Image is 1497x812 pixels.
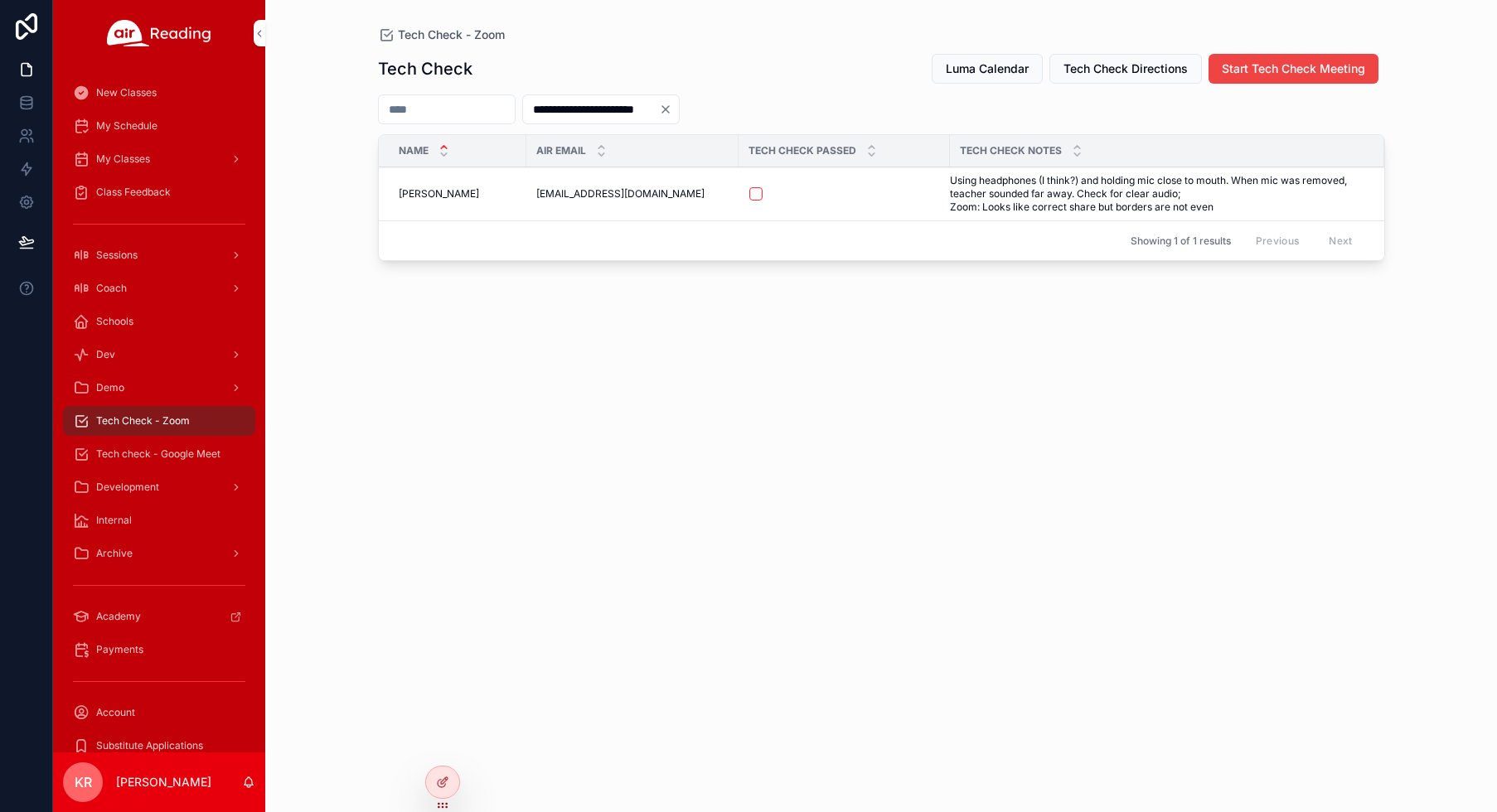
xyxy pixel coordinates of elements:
span: Sessions [96,249,138,262]
a: New Classes [63,78,255,108]
a: Class Feedback [63,177,255,207]
span: Name [399,144,429,157]
a: Development [63,472,255,502]
span: KR [75,772,92,792]
span: My Classes [96,152,150,166]
span: Tech Check - Zoom [96,414,190,428]
a: Dev [63,340,255,370]
a: Tech check - Google Meet [63,439,255,469]
span: Development [96,481,159,494]
span: Demo [96,381,124,394]
div: scrollable content [53,66,265,752]
a: Demo [63,373,255,403]
a: Using headphones (I think?) and holding mic close to mouth. When mic was removed, teacher sounded... [950,174,1364,214]
span: Tech Check Passed [748,144,856,157]
button: Clear [659,103,679,116]
a: [PERSON_NAME] [399,187,516,201]
a: Archive [63,539,255,568]
span: Class Feedback [96,186,171,199]
a: My Classes [63,144,255,174]
span: Schools [96,315,133,328]
button: Luma Calendar [932,54,1043,84]
span: New Classes [96,86,157,99]
a: Internal [63,505,255,535]
a: Academy [63,602,255,631]
a: Tech Check - Zoom [63,406,255,436]
span: Dev [96,348,115,361]
span: Internal [96,514,132,527]
a: My Schedule [63,111,255,141]
span: Archive [96,547,133,560]
span: Payments [96,643,143,656]
span: Tech Check Directions [1063,60,1188,77]
span: My Schedule [96,119,157,133]
span: Air Email [536,144,586,157]
span: Tech Check - Zoom [398,27,505,43]
span: [EMAIL_ADDRESS][DOMAIN_NAME] [536,187,705,201]
a: [EMAIL_ADDRESS][DOMAIN_NAME] [536,187,729,201]
span: Tech check - Google Meet [96,447,220,461]
span: Start Tech Check Meeting [1222,60,1365,77]
span: Tech Check Notes [960,144,1062,157]
a: Account [63,698,255,727]
button: Start Tech Check Meeting [1209,54,1378,84]
span: Academy [96,610,141,623]
a: Schools [63,307,255,336]
p: [PERSON_NAME] [116,774,211,790]
a: Payments [63,635,255,665]
a: Coach [63,273,255,303]
a: Substitute Applications [63,731,255,761]
span: Showing 1 of 1 results [1131,234,1231,248]
a: Sessions [63,240,255,270]
a: Tech Check - Zoom [378,27,505,43]
span: Luma Calendar [946,60,1029,77]
span: Substitute Applications [96,739,203,752]
span: Account [96,706,135,719]
h1: Tech Check [378,57,472,80]
span: [PERSON_NAME] [399,187,479,201]
span: Coach [96,282,127,295]
button: Tech Check Directions [1049,54,1202,84]
img: App logo [107,20,211,46]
